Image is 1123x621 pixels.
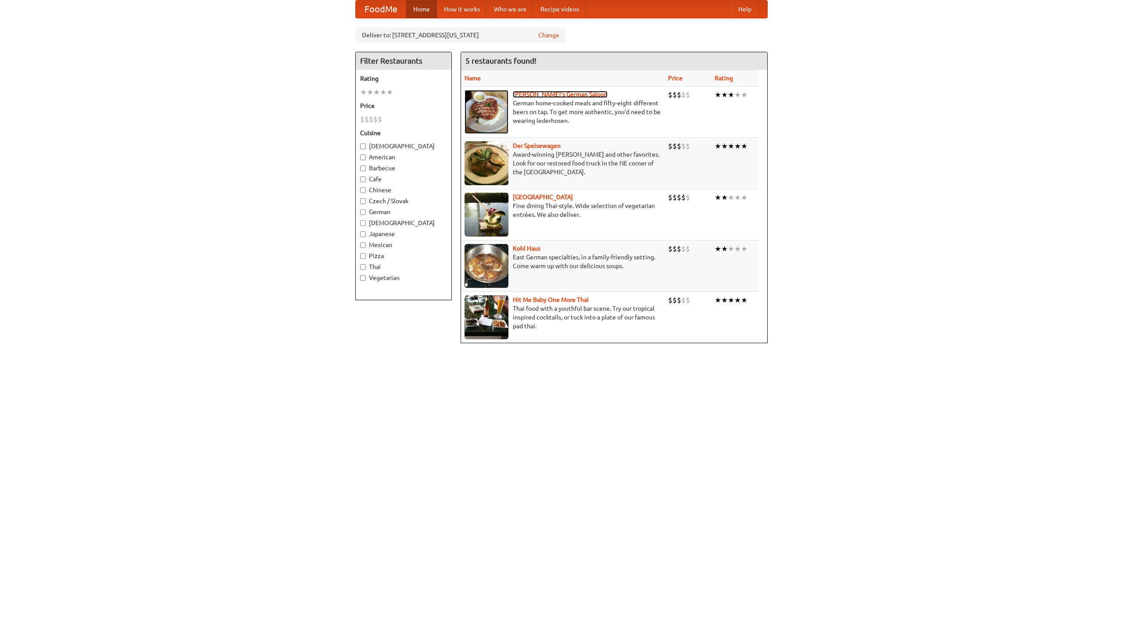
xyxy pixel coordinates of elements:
li: ★ [715,295,721,305]
li: ★ [728,141,734,151]
li: ★ [734,141,741,151]
li: $ [668,244,672,254]
input: Thai [360,264,366,270]
p: Award-winning [PERSON_NAME] and other favorites. Look for our restored food truck in the NE corne... [465,150,661,176]
p: Fine dining Thai-style. Wide selection of vegetarian entrées. We also deliver. [465,201,661,219]
input: Barbecue [360,165,366,171]
li: ★ [715,141,721,151]
b: [GEOGRAPHIC_DATA] [513,194,573,201]
li: ★ [367,87,373,97]
label: Cafe [360,175,447,183]
li: ★ [715,193,721,202]
li: $ [668,193,672,202]
li: $ [677,141,681,151]
li: ★ [386,87,393,97]
li: ★ [721,141,728,151]
a: FoodMe [356,0,406,18]
a: Kohl Haus [513,245,540,252]
label: Chinese [360,186,447,194]
label: Barbecue [360,164,447,172]
a: Price [668,75,683,82]
li: ★ [741,90,747,100]
li: ★ [741,141,747,151]
li: $ [681,295,686,305]
li: ★ [380,87,386,97]
a: Der Speisewagen [513,142,561,149]
label: Thai [360,262,447,271]
input: Czech / Slovak [360,198,366,204]
li: $ [677,90,681,100]
label: Japanese [360,230,447,238]
li: $ [373,115,378,124]
li: ★ [373,87,380,97]
li: ★ [734,90,741,100]
a: Hit Me Baby One More Thai [513,296,589,303]
li: $ [677,295,681,305]
li: $ [686,193,690,202]
li: $ [378,115,382,124]
li: $ [668,90,672,100]
li: $ [672,193,677,202]
label: Pizza [360,251,447,260]
label: American [360,153,447,162]
li: $ [672,295,677,305]
h5: Rating [360,74,447,83]
a: Who we are [487,0,533,18]
input: [DEMOGRAPHIC_DATA] [360,144,366,149]
ng-pluralize: 5 restaurants found! [465,57,536,65]
li: ★ [741,295,747,305]
a: [PERSON_NAME]'s German Saloon [513,91,608,98]
input: American [360,154,366,160]
li: ★ [728,244,734,254]
label: [DEMOGRAPHIC_DATA] [360,219,447,227]
li: $ [369,115,373,124]
li: $ [686,141,690,151]
li: ★ [721,90,728,100]
label: Czech / Slovak [360,197,447,205]
li: $ [668,141,672,151]
li: $ [668,295,672,305]
img: speisewagen.jpg [465,141,508,185]
h5: Price [360,101,447,110]
li: $ [681,141,686,151]
li: $ [677,244,681,254]
a: Name [465,75,481,82]
img: esthers.jpg [465,90,508,134]
input: Cafe [360,176,366,182]
h4: Filter Restaurants [356,52,451,70]
input: Japanese [360,231,366,237]
p: German home-cooked meals and fifty-eight different beers on tap. To get more authentic, you'd nee... [465,99,661,125]
a: How it works [437,0,487,18]
li: ★ [360,87,367,97]
img: babythai.jpg [465,295,508,339]
a: Help [731,0,758,18]
img: satay.jpg [465,193,508,237]
a: Change [538,31,559,39]
li: $ [686,244,690,254]
a: Rating [715,75,733,82]
li: ★ [728,193,734,202]
p: Thai food with a youthful bar scene. Try our tropical inspired cocktails, or tuck into a plate of... [465,304,661,330]
a: Home [406,0,437,18]
li: $ [681,193,686,202]
div: Deliver to: [STREET_ADDRESS][US_STATE] [355,27,566,43]
label: [DEMOGRAPHIC_DATA] [360,142,447,151]
li: $ [681,90,686,100]
li: ★ [721,193,728,202]
li: ★ [734,295,741,305]
img: kohlhaus.jpg [465,244,508,288]
label: German [360,208,447,216]
li: $ [686,90,690,100]
a: Recipe videos [533,0,586,18]
li: ★ [734,193,741,202]
label: Vegetarian [360,273,447,282]
li: ★ [728,295,734,305]
li: ★ [728,90,734,100]
input: Pizza [360,253,366,259]
input: Vegetarian [360,275,366,281]
li: $ [672,90,677,100]
label: Mexican [360,241,447,249]
li: $ [686,295,690,305]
